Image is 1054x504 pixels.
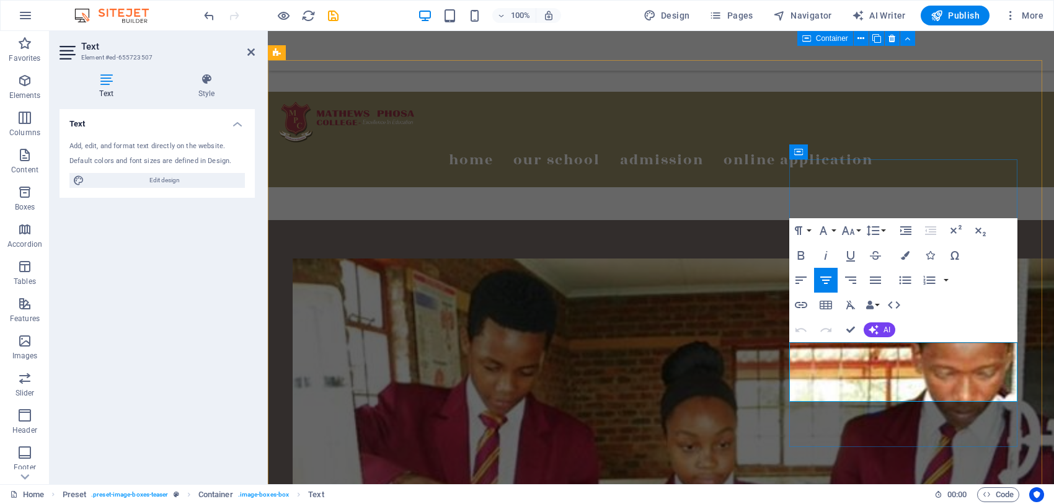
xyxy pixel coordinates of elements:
span: Click to select. Double-click to edit [63,487,87,502]
button: Strikethrough [864,243,887,268]
span: Click to select. Double-click to edit [198,487,233,502]
a: Click to cancel selection. Double-click to open Pages [10,487,44,502]
nav: breadcrumb [63,487,324,502]
p: Tables [14,276,36,286]
button: Confirm (Ctrl+⏎) [839,317,862,342]
h6: Session time [934,487,967,502]
button: Design [639,6,695,25]
button: Increase Indent [894,218,918,243]
button: Icons [918,243,942,268]
button: Align Left [789,268,813,293]
button: More [999,6,1048,25]
p: Boxes [15,202,35,212]
button: Clear Formatting [839,293,862,317]
h3: Element #ed-655723507 [81,52,230,63]
button: AI [864,322,895,337]
button: AI Writer [847,6,911,25]
button: Line Height [864,218,887,243]
p: Elements [9,91,41,100]
span: Click to select. Double-click to edit [308,487,324,502]
p: Header [12,425,37,435]
div: Default colors and font sizes are defined in Design. [69,156,245,167]
p: Favorites [9,53,40,63]
div: Design (Ctrl+Alt+Y) [639,6,695,25]
h2: Text [81,41,255,52]
p: Accordion [7,239,42,249]
img: Editor Logo [71,8,164,23]
p: Content [11,165,38,175]
button: Italic (Ctrl+I) [814,243,838,268]
span: Code [983,487,1014,502]
button: Font Family [814,218,838,243]
i: Save (Ctrl+S) [326,9,340,23]
span: AI Writer [852,9,906,22]
p: Footer [14,462,36,472]
span: Navigator [773,9,832,22]
div: Add, edit, and format text directly on the website. [69,141,245,152]
button: save [325,8,340,23]
button: Underline (Ctrl+U) [839,243,862,268]
h6: 100% [511,8,531,23]
span: Container [816,35,848,42]
span: 00 00 [947,487,967,502]
button: Insert Link [789,293,813,317]
button: Navigator [768,6,837,25]
button: Align Right [839,268,862,293]
button: Align Justify [864,268,887,293]
i: This element is a customizable preset [174,491,179,498]
button: Pages [704,6,758,25]
p: Features [10,314,40,324]
span: Edit design [88,173,241,188]
span: More [1004,9,1043,22]
button: Ordered List [941,268,951,293]
button: Paragraph Format [789,218,813,243]
button: Publish [921,6,990,25]
button: Ordered List [918,268,941,293]
span: : [956,490,958,499]
span: . preset-image-boxes-teaser [91,487,168,502]
h4: Style [158,73,255,99]
button: Redo (Ctrl+Shift+Z) [814,317,838,342]
p: Columns [9,128,40,138]
p: Images [12,351,38,361]
button: Superscript [944,218,967,243]
button: Data Bindings [864,293,881,317]
span: Design [644,9,690,22]
button: Undo (Ctrl+Z) [789,317,813,342]
button: Align Center [814,268,838,293]
button: Decrease Indent [919,218,942,243]
button: Edit design [69,173,245,188]
button: Insert Table [814,293,838,317]
span: Pages [709,9,753,22]
button: Click here to leave preview mode and continue editing [276,8,291,23]
i: Undo: Change text (Ctrl+Z) [202,9,216,23]
button: Bold (Ctrl+B) [789,243,813,268]
button: Code [977,487,1019,502]
i: On resize automatically adjust zoom level to fit chosen device. [543,10,554,21]
button: reload [301,8,316,23]
button: Usercentrics [1029,487,1044,502]
button: Special Characters [943,243,967,268]
span: AI [883,326,890,334]
i: Reload page [301,9,316,23]
button: Unordered List [893,268,917,293]
span: Publish [931,9,980,22]
button: HTML [882,293,906,317]
p: Slider [15,388,35,398]
button: Colors [893,243,917,268]
h4: Text [60,109,255,131]
button: Subscript [968,218,992,243]
button: Font Size [839,218,862,243]
span: . image-boxes-box [238,487,290,502]
button: 100% [492,8,536,23]
h4: Text [60,73,158,99]
button: undo [201,8,216,23]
